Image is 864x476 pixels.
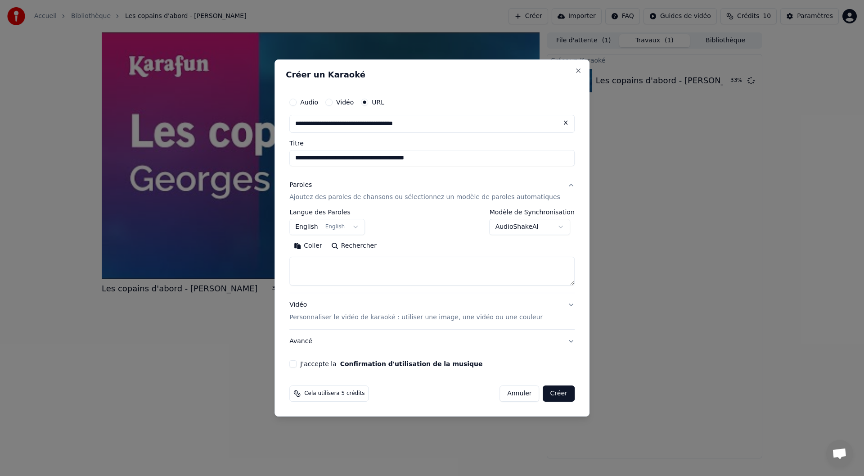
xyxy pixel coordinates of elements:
button: Rechercher [327,239,381,254]
p: Ajoutez des paroles de chansons ou sélectionnez un modèle de paroles automatiques [289,193,560,202]
label: J'accepte la [300,361,482,367]
label: Modèle de Synchronisation [490,209,575,216]
button: Coller [289,239,327,254]
button: Avancé [289,330,575,353]
button: J'accepte la [340,361,483,367]
label: Vidéo [336,99,354,105]
div: Vidéo [289,301,543,322]
div: Paroles [289,181,312,190]
label: Titre [289,140,575,146]
span: Cela utilisera 5 crédits [304,390,364,397]
label: Langue des Paroles [289,209,365,216]
div: ParolesAjoutez des paroles de chansons ou sélectionnez un modèle de paroles automatiques [289,209,575,293]
label: URL [372,99,384,105]
button: ParolesAjoutez des paroles de chansons ou sélectionnez un modèle de paroles automatiques [289,173,575,209]
button: Annuler [499,385,539,402]
h2: Créer un Karaoké [286,71,578,79]
button: Créer [543,385,575,402]
button: VidéoPersonnaliser le vidéo de karaoké : utiliser une image, une vidéo ou une couleur [289,294,575,330]
label: Audio [300,99,318,105]
p: Personnaliser le vidéo de karaoké : utiliser une image, une vidéo ou une couleur [289,313,543,322]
